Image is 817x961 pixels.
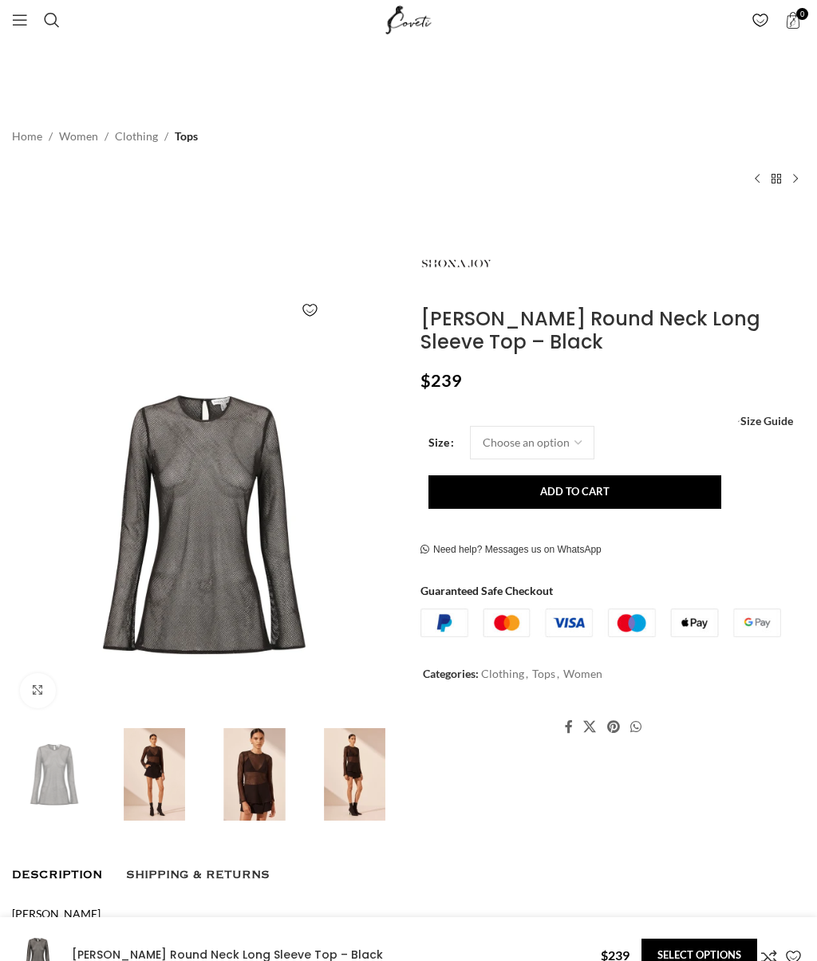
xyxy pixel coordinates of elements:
bdi: 239 [420,370,462,391]
nav: Breadcrumb [12,128,198,145]
span: Shipping & Returns [126,868,270,881]
h1: [PERSON_NAME] Round Neck Long Sleeve Top – Black [420,308,805,354]
a: X social link [578,715,602,738]
span: Description [12,868,102,881]
img: Shona Joy dress [109,728,201,821]
span: 0 [796,8,808,20]
a: [PERSON_NAME] [12,907,101,920]
span: Categories: [423,667,479,680]
img: Shona Joy dresses [208,728,301,821]
a: Search [36,4,68,36]
a: Clothing [115,128,158,145]
strong: Guaranteed Safe Checkout [420,584,553,597]
img: Valeria Round Neck Long Sleeve Top - Black [8,728,101,821]
img: Shona-Joy-Valeria-Round-Neck-Long-Sleeve-Top-Black60809_nobg [8,328,401,720]
label: Size [428,434,454,451]
a: WhatsApp social link [625,715,646,738]
span: , [526,665,528,683]
a: Facebook social link [559,715,578,738]
div: My Wishlist [744,4,776,36]
a: Tops [532,667,555,680]
a: Women [563,667,602,680]
a: Open mobile menu [4,4,36,36]
span: , [557,665,559,683]
img: Shona Joy [420,228,492,300]
a: Women [59,128,98,145]
a: Need help? Messages us on WhatsApp [420,544,602,557]
a: Clothing [481,667,524,680]
a: 0 [776,4,809,36]
a: Next product [786,169,805,188]
a: Pinterest social link [602,715,625,738]
a: Previous product [748,169,767,188]
a: Home [12,128,42,145]
button: Add to cart [428,475,721,509]
span: $ [420,370,431,391]
img: Shona Joy [309,728,401,821]
img: guaranteed-safe-checkout-bordered.j [420,609,781,637]
a: Tops [175,128,198,145]
a: Fancy designing your own shoe? | Discover Now [290,46,527,60]
a: Site logo [382,12,436,26]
